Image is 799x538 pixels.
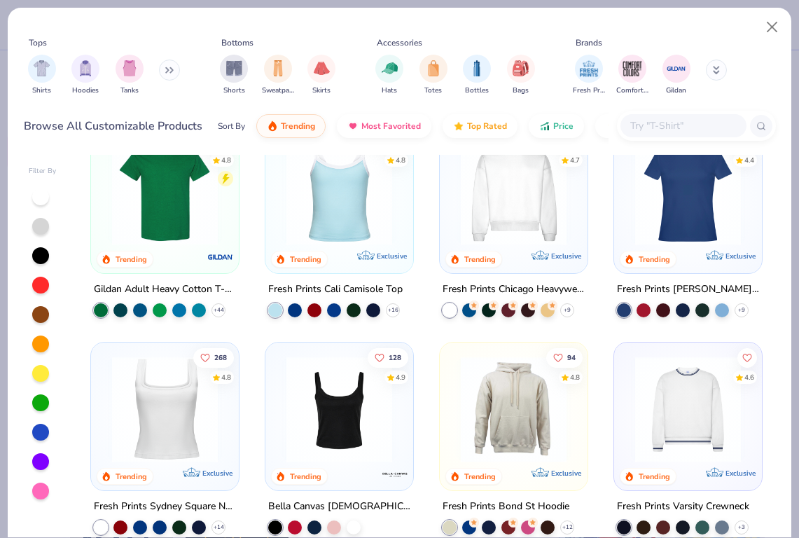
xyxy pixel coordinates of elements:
span: Shirts [32,85,51,96]
span: Hoodies [72,85,99,96]
button: Trending [256,114,326,138]
img: trending.gif [267,120,278,132]
button: Price [529,114,584,138]
input: Try "T-Shirt" [629,118,737,134]
button: filter button [463,55,491,96]
img: most_fav.gif [347,120,359,132]
div: filter for Sweatpants [262,55,294,96]
div: filter for Comfort Colors [616,55,648,96]
span: Tanks [120,85,139,96]
img: Totes Image [426,60,441,76]
span: Top Rated [467,120,507,132]
button: filter button [262,55,294,96]
div: filter for Hats [375,55,403,96]
span: Fresh Prints [573,85,605,96]
button: filter button [419,55,447,96]
div: filter for Fresh Prints [573,55,605,96]
button: Close [759,14,786,41]
span: Shorts [223,85,245,96]
img: Skirts Image [314,60,330,76]
span: Gildan [666,85,686,96]
div: filter for Bottles [463,55,491,96]
span: Bags [513,85,529,96]
button: filter button [116,55,144,96]
img: TopRated.gif [453,120,464,132]
img: Bottles Image [469,60,485,76]
button: Most Favorited [337,114,431,138]
div: filter for Gildan [662,55,690,96]
span: Price [553,120,574,132]
span: Hats [382,85,397,96]
button: filter button [375,55,403,96]
img: Sweatpants Image [270,60,286,76]
img: Shorts Image [226,60,242,76]
div: Filter By [29,166,57,177]
button: filter button [507,55,535,96]
div: Bottoms [221,36,253,49]
div: filter for Bags [507,55,535,96]
button: filter button [307,55,335,96]
span: Comfort Colors [616,85,648,96]
img: Tanks Image [122,60,137,76]
span: Most Favorited [361,120,421,132]
img: flash.gif [606,120,617,132]
button: filter button [71,55,99,96]
div: filter for Hoodies [71,55,99,96]
div: Accessories [377,36,422,49]
button: filter button [616,55,648,96]
span: Skirts [312,85,331,96]
img: Fresh Prints Image [578,58,599,79]
img: Hoodies Image [78,60,93,76]
img: Shirts Image [34,60,50,76]
div: Brands [576,36,602,49]
button: filter button [220,55,248,96]
img: Bags Image [513,60,528,76]
div: filter for Shorts [220,55,248,96]
span: Sweatpants [262,85,294,96]
div: filter for Tanks [116,55,144,96]
button: filter button [573,55,605,96]
button: filter button [662,55,690,96]
span: Totes [424,85,442,96]
div: filter for Shirts [28,55,56,96]
div: Sort By [218,120,245,132]
img: Hats Image [382,60,398,76]
div: filter for Skirts [307,55,335,96]
span: Trending [281,120,315,132]
img: Comfort Colors Image [622,58,643,79]
div: Tops [29,36,47,49]
div: filter for Totes [419,55,447,96]
button: Top Rated [443,114,517,138]
div: Browse All Customizable Products [24,118,202,134]
button: filter button [28,55,56,96]
span: Bottles [465,85,489,96]
img: Gildan Image [666,58,687,79]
